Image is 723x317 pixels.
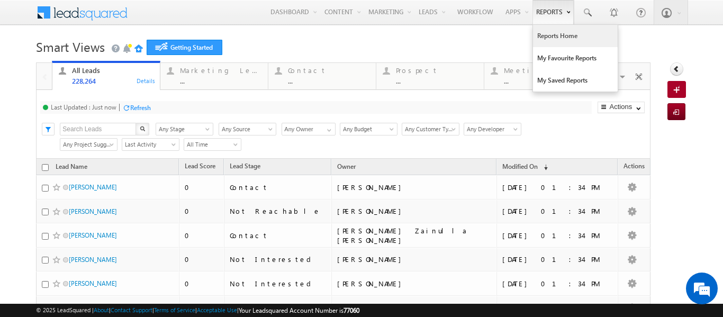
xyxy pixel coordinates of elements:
[497,160,553,174] a: Modified On (sorted descending)
[156,123,213,135] a: Any Stage
[69,231,117,239] a: [PERSON_NAME]
[598,102,645,113] button: Actions
[337,303,483,312] div: [PERSON_NAME]
[69,256,117,264] a: [PERSON_NAME]
[464,123,521,135] a: Any Developer
[60,138,118,151] a: Any Project Suggested
[340,124,394,134] span: Any Budget
[268,63,376,89] a: Contact...
[344,306,359,314] span: 77060
[136,76,156,85] div: Details
[321,123,335,134] a: Show All Items
[484,63,592,89] a: Meeting...
[502,183,613,192] div: [DATE] 01:34 PM
[502,206,613,216] div: [DATE] 01:34 PM
[502,303,613,312] div: [DATE] 01:34 PM
[402,122,458,135] div: Customer Type Filter
[502,279,613,288] div: [DATE] 01:34 PM
[130,104,151,112] div: Refresh
[230,206,327,216] div: Not Reachable
[122,138,179,151] a: Last Activity
[464,122,520,135] div: Developer Filter
[282,122,335,135] div: Owner Filter
[230,162,260,170] span: Lead Stage
[539,163,548,171] span: (sorted descending)
[533,25,618,47] a: Reports Home
[230,279,327,288] div: Not Interested
[230,255,327,264] div: Not Interested
[464,124,518,134] span: Any Developer
[36,305,359,315] span: © 2025 LeadSquared | | | | |
[230,231,327,240] div: Contact
[502,255,613,264] div: [DATE] 01:34 PM
[147,40,222,55] a: Getting Started
[111,306,152,313] a: Contact Support
[185,255,219,264] div: 0
[180,66,261,75] div: Marketing Leads
[180,77,261,85] div: ...
[337,279,483,288] div: [PERSON_NAME]
[185,303,219,312] div: 0
[618,160,650,174] span: Actions
[337,255,483,264] div: [PERSON_NAME]
[69,183,117,191] a: [PERSON_NAME]
[337,226,483,245] div: [PERSON_NAME] Zainulla [PERSON_NAME]
[160,63,268,89] a: Marketing Leads...
[51,103,116,111] div: Last Updated : Just now
[69,207,117,215] a: [PERSON_NAME]
[340,123,397,135] a: Any Budget
[185,206,219,216] div: 0
[504,77,585,85] div: ...
[185,183,219,192] div: 0
[185,279,219,288] div: 0
[230,303,327,312] div: Contact
[340,122,396,135] div: Budget Filter
[156,122,213,135] div: Lead Stage Filter
[52,61,160,90] a: All Leads228,264Details
[402,124,456,134] span: Any Customer Type
[69,279,117,287] a: [PERSON_NAME]
[156,124,210,134] span: Any Stage
[337,206,483,216] div: [PERSON_NAME]
[42,164,49,171] input: Check all records
[72,66,153,75] div: All Leads
[60,138,116,151] div: Project Suggested Filter
[140,126,145,131] img: Search
[185,231,219,240] div: 0
[288,77,369,85] div: ...
[184,138,241,151] a: All Time
[179,160,221,174] a: Lead Score
[533,47,618,69] a: My Favourite Reports
[154,306,195,313] a: Terms of Service
[239,306,359,314] span: Your Leadsquared Account Number is
[185,162,215,170] span: Lead Score
[402,123,459,135] a: Any Customer Type
[224,160,266,174] a: Lead Stage
[60,140,114,149] span: Any Project Suggested
[396,66,477,75] div: Prospect
[60,123,137,135] input: Search Leads
[502,162,538,170] span: Modified On
[94,306,109,313] a: About
[219,124,273,134] span: Any Source
[376,63,484,89] a: Prospect...
[533,69,618,92] a: My Saved Reports
[230,183,327,192] div: Contact
[184,140,238,149] span: All Time
[219,123,276,135] a: Any Source
[396,77,477,85] div: ...
[219,122,276,135] div: Lead Source Filter
[502,231,613,240] div: [DATE] 01:34 PM
[282,123,336,135] input: Type to Search
[72,77,153,85] div: 228,264
[122,140,176,149] span: Last Activity
[50,161,93,175] a: Lead Name
[288,66,369,75] div: Contact
[337,162,356,170] span: Owner
[36,38,105,55] span: Smart Views
[337,183,483,192] div: [PERSON_NAME]
[504,66,585,75] div: Meeting
[197,306,237,313] a: Acceptable Use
